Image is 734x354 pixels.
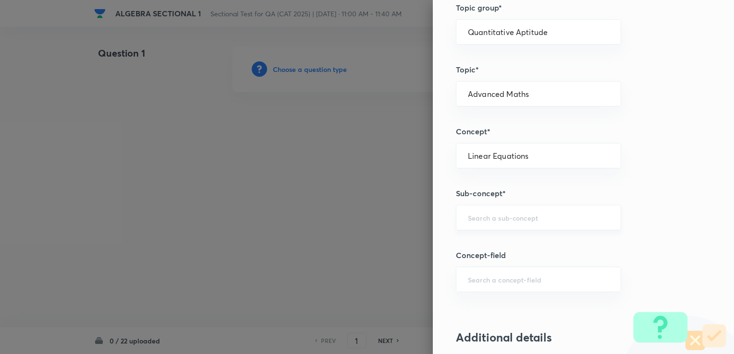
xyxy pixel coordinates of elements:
[456,64,679,75] h5: Topic*
[468,213,609,222] input: Search a sub-concept
[615,217,617,219] button: Open
[468,27,609,36] input: Select a topic group
[615,155,617,157] button: Open
[615,279,617,281] button: Open
[456,330,679,344] h3: Additional details
[615,31,617,33] button: Open
[468,151,609,160] input: Search a concept
[456,249,679,261] h5: Concept-field
[615,93,617,95] button: Open
[456,126,679,137] h5: Concept*
[468,275,609,284] input: Search a concept-field
[456,188,679,199] h5: Sub-concept*
[468,89,609,98] input: Search a topic
[456,2,679,13] h5: Topic group*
